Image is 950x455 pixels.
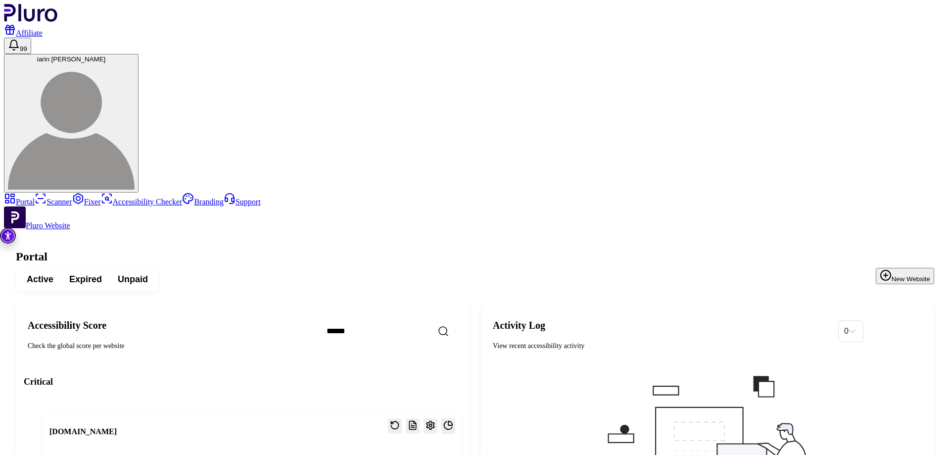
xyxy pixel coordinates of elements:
[406,418,420,433] button: Reports
[35,198,72,206] a: Scanner
[72,198,101,206] a: Fixer
[4,38,31,54] button: Open notifications, you have 101 new notifications
[28,319,311,331] h2: Accessibility Score
[319,321,489,342] input: Search
[388,418,402,433] button: Reset the cache
[8,63,135,190] img: iarin frenkel
[61,270,110,288] button: Expired
[16,250,934,263] h1: Portal
[101,198,183,206] a: Accessibility Checker
[24,376,461,388] h3: Critical
[19,270,61,288] button: Active
[424,418,437,433] button: Open settings
[49,426,117,437] h3: [DOMAIN_NAME]
[4,15,58,23] a: Logo
[838,320,863,342] div: Set sorting
[844,321,857,342] span: Set sorting
[27,273,53,285] span: Active
[118,273,148,285] span: Unpaid
[4,29,43,37] a: Affiliate
[876,268,934,284] button: New Website
[441,418,455,433] button: Open website overview
[4,193,946,230] aside: Sidebar menu
[493,319,830,331] h2: Activity Log
[28,341,311,351] div: Check the global score per website
[224,198,261,206] a: Support
[4,54,139,193] button: iarin [PERSON_NAME]iarin frenkel
[20,45,27,52] span: 99
[69,273,102,285] span: Expired
[110,270,156,288] button: Unpaid
[493,341,830,351] div: View recent accessibility activity
[4,198,35,206] a: Portal
[182,198,224,206] a: Branding
[37,55,106,63] span: iarin [PERSON_NAME]
[4,221,70,230] a: Open Pluro Website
